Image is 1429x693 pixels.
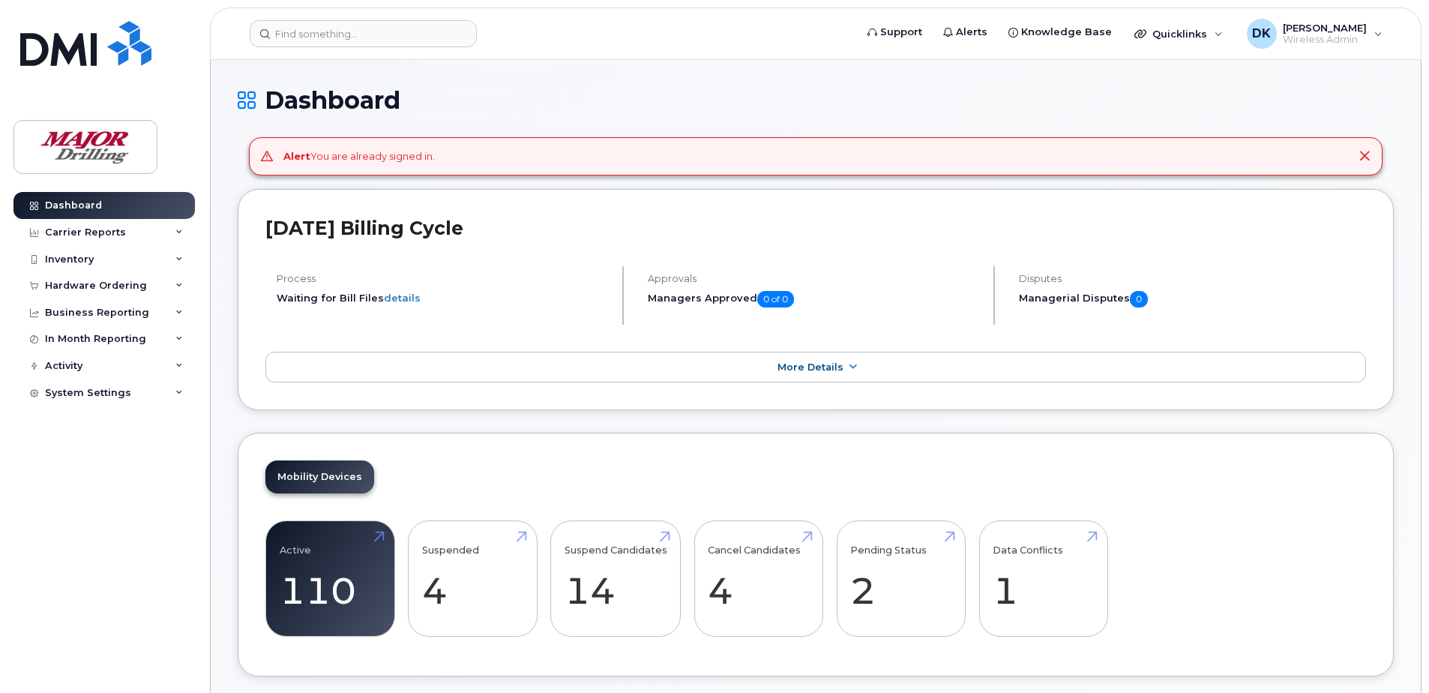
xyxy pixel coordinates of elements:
div: You are already signed in. [283,149,435,163]
span: 0 of 0 [757,291,794,307]
h4: Approvals [648,273,981,284]
li: Waiting for Bill Files [277,291,610,305]
span: More Details [777,361,843,373]
strong: Alert [283,150,310,162]
a: Suspend Candidates 14 [565,529,667,628]
a: Mobility Devices [265,460,374,493]
a: Active 110 [280,529,381,628]
a: Suspended 4 [422,529,523,628]
a: Pending Status 2 [850,529,951,628]
a: details [384,292,421,304]
h4: Disputes [1019,273,1366,284]
span: 0 [1130,291,1148,307]
a: Data Conflicts 1 [993,529,1094,628]
a: Cancel Candidates 4 [708,529,809,628]
h2: [DATE] Billing Cycle [265,217,1366,239]
h1: Dashboard [238,87,1394,113]
h5: Managers Approved [648,291,981,307]
h4: Process [277,273,610,284]
h5: Managerial Disputes [1019,291,1366,307]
